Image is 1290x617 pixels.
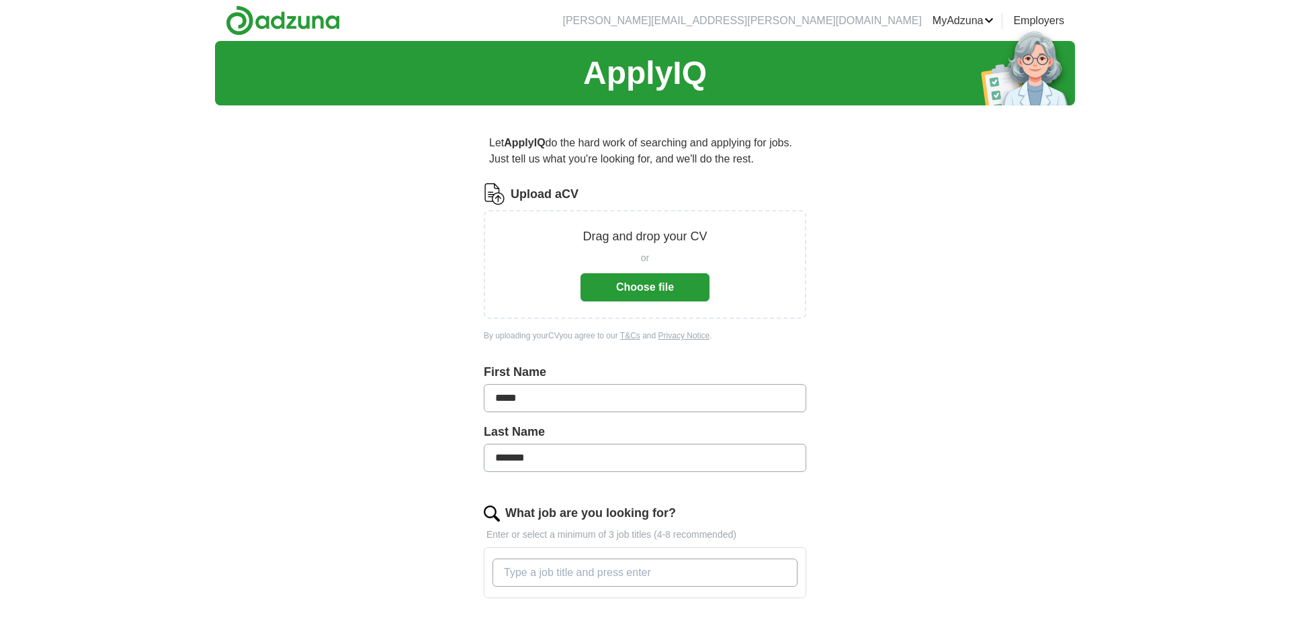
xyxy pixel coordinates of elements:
[484,183,505,205] img: CV Icon
[484,423,806,441] label: Last Name
[484,506,500,522] img: search.png
[583,49,707,97] h1: ApplyIQ
[641,251,649,265] span: or
[580,273,709,301] button: Choose file
[658,331,710,340] a: Privacy Notice
[484,363,806,381] label: First Name
[505,504,676,522] label: What job are you looking for?
[484,528,806,542] p: Enter or select a minimum of 3 job titles (4-8 recommended)
[484,330,806,342] div: By uploading your CV you agree to our and .
[933,13,994,29] a: MyAdzuna
[620,331,640,340] a: T&Cs
[492,559,798,587] input: Type a job title and press enter
[504,137,545,148] strong: ApplyIQ
[511,185,578,203] label: Upload a CV
[562,13,921,29] li: [PERSON_NAME][EMAIL_ADDRESS][PERSON_NAME][DOMAIN_NAME]
[484,130,806,173] p: Let do the hard work of searching and applying for jobs. Just tell us what you're looking for, an...
[226,5,340,36] img: Adzuna logo
[583,228,707,246] p: Drag and drop your CV
[1013,13,1064,29] a: Employers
